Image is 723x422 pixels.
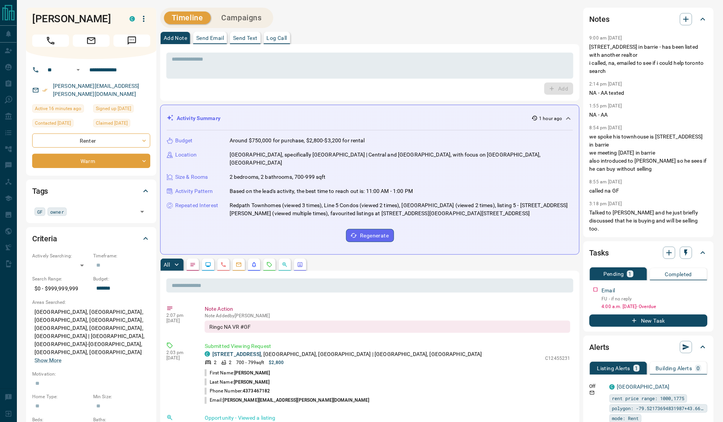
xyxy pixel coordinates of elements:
[590,383,605,390] p: Off
[32,394,89,401] p: Home Type:
[32,232,57,245] h2: Criteria
[32,13,118,25] h1: [PERSON_NAME]
[214,12,269,24] button: Campaigns
[164,35,187,41] p: Add Note
[597,366,631,371] p: Listing Alerts
[590,338,708,356] div: Alerts
[32,185,48,197] h2: Tags
[167,111,573,125] div: Activity Summary1 hour ago
[539,115,562,122] p: 1 hour ago
[236,262,242,268] svg: Emails
[230,173,326,181] p: 2 bedrooms, 2 bathrooms, 700-999 sqft
[32,252,89,259] p: Actively Searching:
[590,179,622,185] p: 8:55 am [DATE]
[234,370,270,376] span: [PERSON_NAME]
[603,271,624,277] p: Pending
[32,371,150,377] p: Motivation:
[602,287,615,295] p: Email
[137,206,148,217] button: Open
[236,359,264,366] p: 700 - 799 sqft
[590,244,708,262] div: Tasks
[590,43,708,75] p: [STREET_ADDRESS] in barrie - has been listed with another realtor i called, na, emailed to see if...
[590,133,708,173] p: we spoke his townhouse is [STREET_ADDRESS] in barrie we meeting [DATE] in barrie also introduced ...
[590,81,622,87] p: 2:14 pm [DATE]
[220,262,227,268] svg: Calls
[32,299,150,306] p: Areas Searched:
[32,182,150,200] div: Tags
[35,119,71,127] span: Contacted [DATE]
[37,208,43,216] span: GF
[590,390,595,396] svg: Email
[212,351,261,357] a: [STREET_ADDRESS]
[93,252,150,259] p: Timeframe:
[175,151,197,159] p: Location
[602,303,708,310] p: 4:00 a.m. [DATE] - Overdue
[590,125,622,130] p: 8:54 pm [DATE]
[93,394,150,401] p: Min Size:
[32,282,89,295] p: $0 - $999,999,999
[166,313,193,318] p: 2:07 pm
[32,229,150,248] div: Criteria
[590,247,609,259] h2: Tasks
[164,12,211,24] button: Timeline
[35,105,81,112] span: Active 16 minutes ago
[590,35,622,41] p: 9:00 am [DATE]
[205,351,210,357] div: condos.ca
[32,154,150,168] div: Warm
[234,379,269,385] span: [PERSON_NAME]
[205,321,570,333] div: Ringc NA VR #GF
[697,366,700,371] p: 0
[93,275,150,282] p: Budget:
[205,397,370,404] p: Email:
[32,119,89,130] div: Thu Mar 27 2025
[297,262,303,268] svg: Agent Actions
[269,359,284,366] p: $2,800
[590,111,708,119] p: NA - AA
[73,35,110,47] span: Email
[196,35,224,41] p: Send Email
[617,384,670,390] a: [GEOGRAPHIC_DATA]
[229,359,232,366] p: 2
[190,262,196,268] svg: Notes
[175,137,193,145] p: Budget
[32,104,89,115] div: Wed Oct 15 2025
[233,35,258,41] p: Send Text
[243,389,270,394] span: 4373467182
[74,65,83,74] button: Open
[590,89,708,97] p: NA - AA texted
[32,275,89,282] p: Search Range:
[175,201,218,209] p: Repeated Interest
[130,16,135,21] div: condos.ca
[230,151,573,167] p: [GEOGRAPHIC_DATA], specifically [GEOGRAPHIC_DATA] | Central and [GEOGRAPHIC_DATA], with focus on ...
[35,356,61,364] button: Show More
[590,13,610,25] h2: Notes
[656,366,692,371] p: Building Alerts
[175,187,213,195] p: Activity Pattern
[214,359,217,366] p: 2
[665,272,692,277] p: Completed
[590,201,622,206] p: 3:18 pm [DATE]
[230,201,573,218] p: Redpath Townhomes (viewed 3 times), Line 5 Condos (viewed 2 times), [GEOGRAPHIC_DATA] (viewed 2 t...
[590,315,708,327] button: New Task
[164,262,170,267] p: All
[635,366,638,371] p: 1
[230,187,413,195] p: Based on the lead's activity, the best time to reach out is: 11:00 AM - 1:00 PM
[546,355,570,362] p: C12455231
[590,209,708,289] p: Talked to [PERSON_NAME] and he just briefly discussed that he is buying and will be selling too. ...
[612,395,685,402] span: rent price range: 1000,1775
[205,305,570,313] p: Note Action
[205,379,270,386] p: Last Name:
[93,104,150,115] div: Thu Aug 16 2018
[282,262,288,268] svg: Opportunities
[166,350,193,355] p: 2:03 pm
[42,87,48,93] svg: Email Verified
[251,262,257,268] svg: Listing Alerts
[93,119,150,130] div: Sun Jan 12 2025
[32,134,150,148] div: Renter
[113,35,150,47] span: Message
[212,350,482,358] p: , [GEOGRAPHIC_DATA], [GEOGRAPHIC_DATA] | [GEOGRAPHIC_DATA], [GEOGRAPHIC_DATA]
[612,405,705,412] span: polygon: -79.52173694831987+43.66522331536767,-79.49032291633745+43.605837126453245,-79.401745645...
[53,83,140,97] a: [PERSON_NAME][EMAIL_ADDRESS][PERSON_NAME][DOMAIN_NAME]
[166,355,193,361] p: [DATE]
[629,271,632,277] p: 1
